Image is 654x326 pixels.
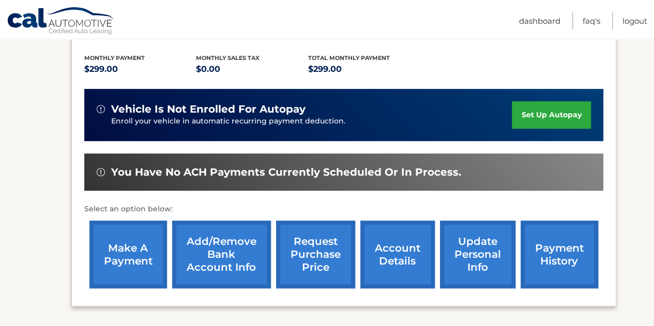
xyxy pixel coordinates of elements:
a: set up autopay [512,101,590,129]
a: Dashboard [519,12,560,29]
a: payment history [521,221,598,288]
a: Logout [622,12,647,29]
span: Monthly sales Tax [196,54,260,61]
img: alert-white.svg [97,105,105,113]
a: account details [360,221,435,288]
a: Add/Remove bank account info [172,221,271,288]
a: make a payment [89,221,167,288]
img: alert-white.svg [97,168,105,176]
span: You have no ACH payments currently scheduled or in process. [111,166,461,179]
p: Enroll your vehicle in automatic recurring payment deduction. [111,116,512,127]
span: Monthly Payment [84,54,145,61]
span: vehicle is not enrolled for autopay [111,103,306,116]
p: $299.00 [84,62,196,76]
a: Cal Automotive [7,7,115,37]
p: $0.00 [196,62,308,76]
a: request purchase price [276,221,355,288]
a: FAQ's [583,12,600,29]
p: Select an option below: [84,203,603,215]
a: update personal info [440,221,515,288]
p: $299.00 [308,62,420,76]
span: Total Monthly Payment [308,54,390,61]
